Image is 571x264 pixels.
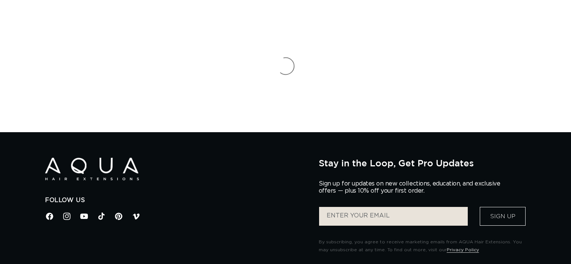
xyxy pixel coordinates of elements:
input: ENTER YOUR EMAIL [319,207,468,226]
p: Sign up for updates on new collections, education, and exclusive offers — plus 10% off your first... [319,180,506,195]
a: Privacy Policy [447,247,479,252]
button: Sign Up [480,207,526,226]
h2: Follow Us [45,196,307,204]
img: Aqua Hair Extensions [45,158,139,181]
p: By subscribing, you agree to receive marketing emails from AQUA Hair Extensions. You may unsubscr... [319,238,526,254]
h2: Stay in the Loop, Get Pro Updates [319,158,526,168]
